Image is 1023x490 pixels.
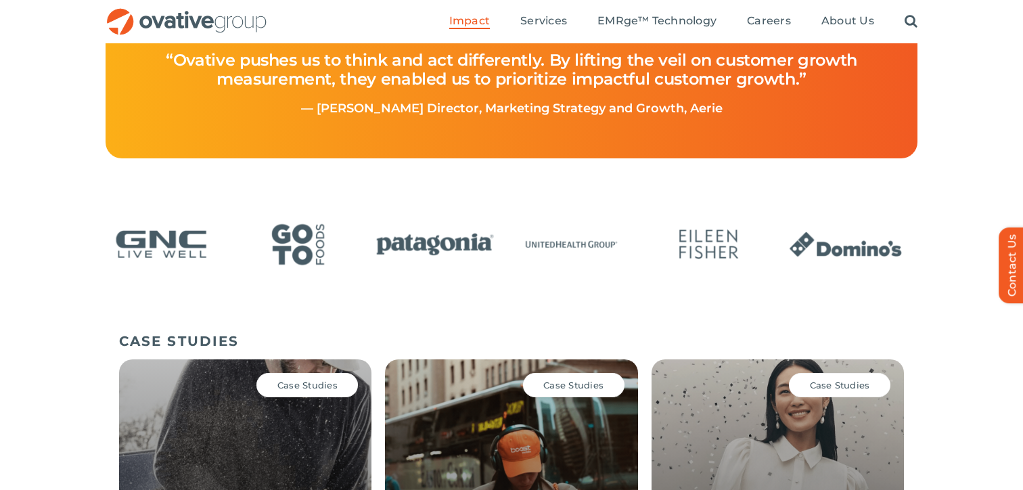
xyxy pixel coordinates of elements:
[234,218,362,273] div: 21 / 24
[449,14,490,29] a: Impact
[97,218,225,273] div: 20 / 24
[821,14,874,28] span: About Us
[781,218,909,273] div: 1 / 24
[597,14,717,29] a: EMRge™ Technology
[645,218,773,273] div: 24 / 24
[119,333,904,349] h5: CASE STUDIES
[106,7,268,20] a: OG_Full_horizontal_RGB
[508,218,636,273] div: 23 / 24
[449,14,490,28] span: Impact
[597,14,717,28] span: EMRge™ Technology
[137,102,886,116] p: — [PERSON_NAME] Director, Marketing Strategy and Growth, Aerie
[821,14,874,29] a: About Us
[905,14,917,29] a: Search
[747,14,791,28] span: Careers
[520,14,567,29] a: Services
[371,218,499,273] div: 22 / 24
[520,14,567,28] span: Services
[137,37,886,102] h4: “Ovative pushes us to think and act differently. By lifting the veil on customer growth measureme...
[747,14,791,29] a: Careers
